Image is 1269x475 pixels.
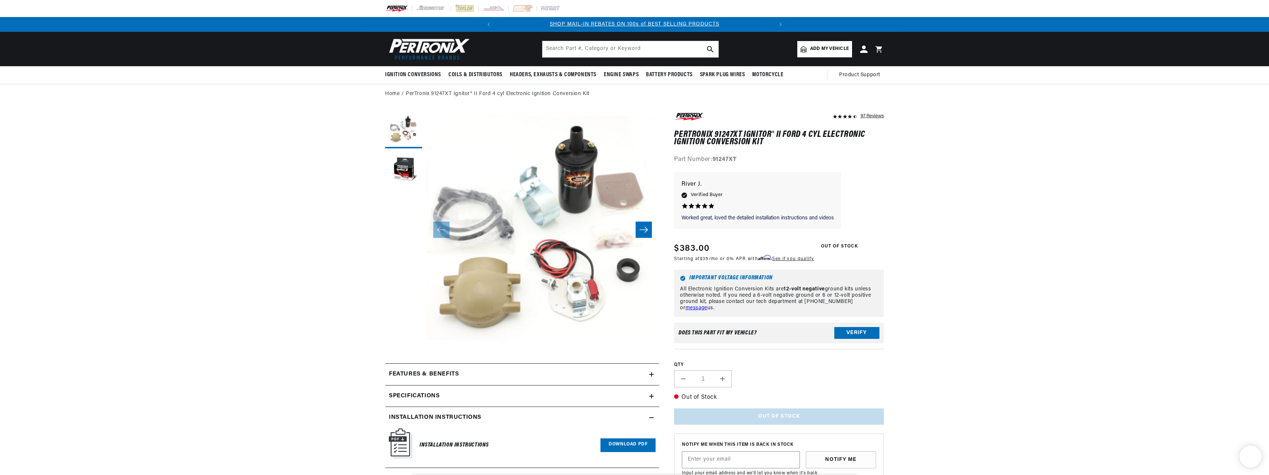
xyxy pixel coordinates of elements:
[550,21,719,27] a: SHOP MAIL-IN REBATES ON 100s of BEST SELLING PRODUCTS
[702,41,718,57] button: search button
[839,66,884,84] summary: Product Support
[389,370,459,379] h2: Features & Benefits
[680,286,878,311] p: All Electronic Ignition Conversion Kits are ground kits unless otherwise noted. If you need a 6-v...
[674,242,710,255] span: $383.00
[700,71,745,79] span: Spark Plug Wires
[674,393,884,402] p: Out of Stock
[636,222,652,238] button: Slide right
[367,17,902,32] slideshow-component: Translation missing: en.sections.announcements.announcement_bar
[679,330,757,336] div: Does This part fit My vehicle?
[681,215,834,222] p: Worked great, loved the detailed installation instructions and videos
[496,20,773,28] div: 1 of 2
[784,286,825,292] strong: 12-volt negative
[389,428,412,458] img: Instruction Manual
[686,305,707,311] a: message
[681,179,834,190] p: River J.
[385,36,470,62] img: Pertronix
[385,111,659,348] media-gallery: Gallery Viewer
[496,20,773,28] div: Announcement
[748,66,787,84] summary: Motorcycle
[385,364,659,385] summary: Features & Benefits
[389,413,481,422] h2: Installation instructions
[752,71,783,79] span: Motorcycle
[385,71,441,79] span: Ignition Conversions
[600,438,656,452] a: Download PDF
[389,391,440,401] h2: Specifications
[510,71,596,79] span: Headers, Exhausts & Components
[680,276,878,281] h6: Important Voltage Information
[385,152,422,189] button: Load image 2 in gallery view
[385,90,400,98] a: Home
[682,441,876,448] span: Notify me when this item is back in stock
[758,255,771,260] span: Affirm
[773,17,788,32] button: Translation missing: en.sections.announcements.next_announcement
[481,17,496,32] button: Translation missing: en.sections.announcements.previous_announcement
[674,155,884,165] div: Part Number:
[696,66,749,84] summary: Spark Plug Wires
[772,257,814,261] a: See if you qualify - Learn more about Affirm Financing (opens in modal)
[713,156,737,162] strong: 91247XT
[604,71,639,79] span: Engine Swaps
[385,407,659,428] summary: Installation instructions
[385,90,884,98] nav: breadcrumbs
[406,90,589,98] a: PerTronix 91247XT Ignitor® II Ford 4 cyl Electronic Ignition Conversion Kit
[810,46,849,53] span: Add my vehicle
[646,71,693,79] span: Battery Products
[674,362,884,368] label: QTY
[674,255,814,262] p: Starting at /mo or 0% APR with .
[817,242,862,251] span: Out of Stock
[861,111,884,120] div: 97 Reviews
[385,111,422,148] button: Load image 1 in gallery view
[839,71,880,79] span: Product Support
[600,66,642,84] summary: Engine Swaps
[674,131,884,146] h1: PerTronix 91247XT Ignitor® II Ford 4 cyl Electronic Ignition Conversion Kit
[682,452,800,468] input: Enter your email
[448,71,502,79] span: Coils & Distributors
[506,66,600,84] summary: Headers, Exhausts & Components
[420,440,489,450] h6: Installation Instructions
[797,41,852,57] a: Add my vehicle
[834,327,879,339] button: Verify
[542,41,718,57] input: Search Part #, Category or Keyword
[642,66,696,84] summary: Battery Products
[691,191,723,199] span: Verified Buyer
[700,257,709,261] span: $35
[385,385,659,407] summary: Specifications
[445,66,506,84] summary: Coils & Distributors
[385,66,445,84] summary: Ignition Conversions
[433,222,450,238] button: Slide left
[806,451,876,468] button: Notify Me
